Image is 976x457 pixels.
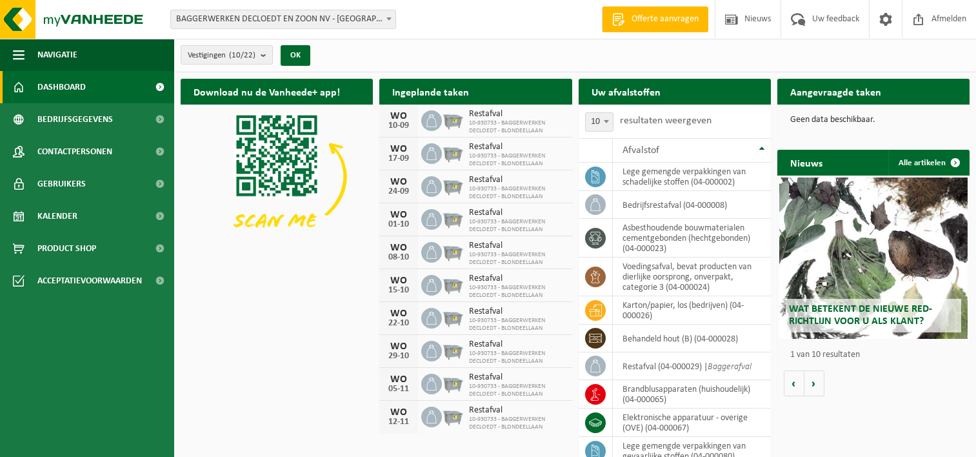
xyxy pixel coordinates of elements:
td: restafval (04-000029) | [613,352,771,380]
span: Restafval [469,372,565,383]
span: Acceptatievoorwaarden [37,265,142,297]
span: Bedrijfsgegevens [37,103,113,136]
span: 10-930733 - BAGGERWERKEN DECLOEDT - BLONDEELLAAN [469,416,565,431]
img: WB-2500-GAL-GY-01 [442,405,464,427]
span: Restafval [469,142,565,152]
div: WO [386,309,412,319]
img: WB-2500-GAL-GY-01 [442,174,464,196]
span: Offerte aanvragen [628,13,702,26]
span: Vestigingen [188,46,255,65]
div: WO [386,407,412,418]
div: 15-10 [386,286,412,295]
span: Restafval [469,274,565,284]
span: Restafval [469,109,565,119]
div: WO [386,276,412,286]
span: 10 [585,112,613,132]
img: WB-2500-GAL-GY-01 [442,141,464,163]
count: (10/22) [229,51,255,59]
td: voedingsafval, bevat producten van dierlijke oorsprong, onverpakt, categorie 3 (04-000024) [613,258,771,296]
div: 24-09 [386,187,412,196]
img: WB-2500-GAL-GY-01 [442,372,464,394]
i: Baggerafval [708,362,752,372]
div: 29-10 [386,352,412,361]
button: OK [281,45,310,66]
span: BAGGERWERKEN DECLOEDT EN ZOON NV - OOSTENDE [171,10,395,28]
span: Restafval [469,307,565,317]
h2: Aangevraagde taken [777,79,894,104]
div: WO [386,374,412,385]
td: brandblusapparaten (huishoudelijk) (04-000065) [613,380,771,409]
span: Product Shop [37,232,96,265]
h2: Nieuws [777,150,835,175]
h2: Ingeplande taken [379,79,482,104]
span: Contactpersonen [37,136,112,168]
span: 10 [586,113,613,131]
span: BAGGERWERKEN DECLOEDT EN ZOON NV - OOSTENDE [170,10,396,29]
a: Wat betekent de nieuwe RED-richtlijn voor u als klant? [779,178,968,339]
span: Kalender [37,200,77,232]
span: Restafval [469,175,565,185]
div: 10-09 [386,121,412,130]
div: WO [386,341,412,352]
p: Geen data beschikbaar. [790,116,957,125]
td: lege gemengde verpakkingen van schadelijke stoffen (04-000002) [613,163,771,191]
td: behandeld hout (B) (04-000028) [613,325,771,352]
div: 22-10 [386,319,412,328]
span: Navigatie [37,39,77,71]
div: WO [386,243,412,253]
button: Vorige [784,371,804,396]
div: 08-10 [386,253,412,262]
div: WO [386,210,412,220]
span: 10-930733 - BAGGERWERKEN DECLOEDT - BLONDEELLAAN [469,284,565,300]
span: 10-930733 - BAGGERWERKEN DECLOEDT - BLONDEELLAAN [469,317,565,332]
div: 05-11 [386,385,412,394]
img: WB-2500-GAL-GY-01 [442,240,464,262]
button: Vestigingen(10/22) [181,45,273,65]
span: 10-930733 - BAGGERWERKEN DECLOEDT - BLONDEELLAAN [469,185,565,201]
div: 17-09 [386,154,412,163]
span: Restafval [469,208,565,218]
span: Restafval [469,340,565,350]
span: 10-930733 - BAGGERWERKEN DECLOEDT - BLONDEELLAAN [469,119,565,135]
td: bedrijfsrestafval (04-000008) [613,191,771,219]
div: 12-11 [386,418,412,427]
div: WO [386,144,412,154]
span: Wat betekent de nieuwe RED-richtlijn voor u als klant? [789,304,932,327]
div: WO [386,177,412,187]
img: WB-2500-GAL-GY-01 [442,108,464,130]
a: Offerte aanvragen [602,6,708,32]
span: Restafval [469,241,565,251]
td: elektronische apparatuur - overige (OVE) (04-000067) [613,409,771,437]
img: Download de VHEPlus App [181,105,373,249]
a: Alle artikelen [888,150,968,176]
h2: Download nu de Vanheede+ app! [181,79,353,104]
h2: Uw afvalstoffen [579,79,673,104]
span: Gebruikers [37,168,86,200]
span: 10-930733 - BAGGERWERKEN DECLOEDT - BLONDEELLAAN [469,152,565,168]
span: 10-930733 - BAGGERWERKEN DECLOEDT - BLONDEELLAAN [469,251,565,267]
img: WB-2500-GAL-GY-01 [442,306,464,328]
img: WB-2500-GAL-GY-01 [442,273,464,295]
td: asbesthoudende bouwmaterialen cementgebonden (hechtgebonden) (04-000023) [613,219,771,258]
label: resultaten weergeven [620,116,712,126]
span: Dashboard [37,71,86,103]
span: 10-930733 - BAGGERWERKEN DECLOEDT - BLONDEELLAAN [469,350,565,365]
span: 10-930733 - BAGGERWERKEN DECLOEDT - BLONDEELLAAN [469,383,565,398]
img: WB-2500-GAL-GY-01 [442,207,464,229]
button: Volgende [804,371,824,396]
span: Restafval [469,405,565,416]
div: WO [386,111,412,121]
span: 10-930733 - BAGGERWERKEN DECLOEDT - BLONDEELLAAN [469,218,565,234]
td: karton/papier, los (bedrijven) (04-000026) [613,296,771,325]
p: 1 van 10 resultaten [790,350,963,360]
span: Afvalstof [622,145,659,156]
div: 01-10 [386,220,412,229]
img: WB-2500-GAL-GY-01 [442,339,464,361]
